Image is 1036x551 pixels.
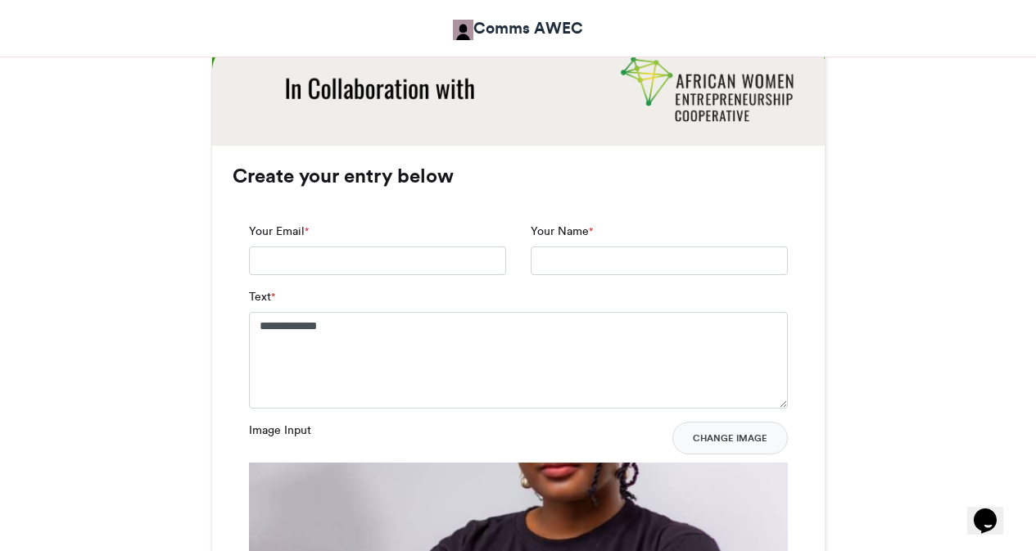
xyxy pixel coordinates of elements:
label: Text [249,288,275,305]
img: Comms AWEC [453,20,473,40]
button: Change Image [672,422,788,454]
label: Image Input [249,422,311,439]
label: Your Email [249,223,309,240]
iframe: chat widget [967,486,1020,535]
a: Comms AWEC [453,16,583,40]
label: Your Name [531,223,593,240]
h3: Create your entry below [233,166,804,186]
